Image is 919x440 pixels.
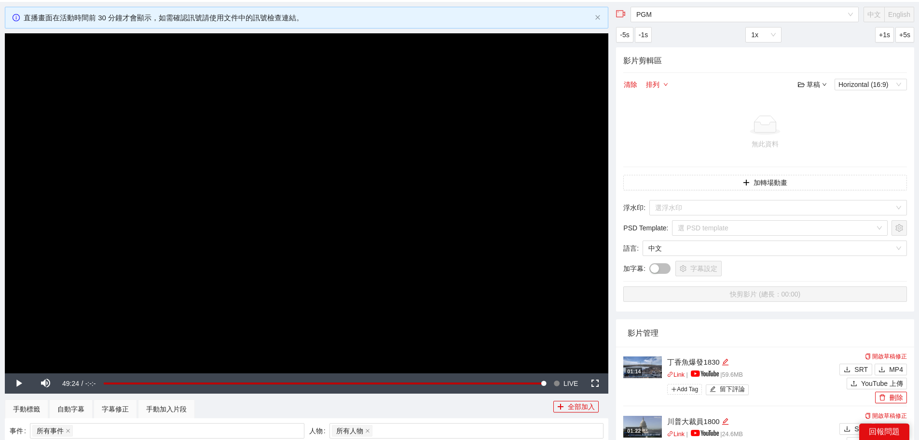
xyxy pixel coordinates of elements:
img: 6d773255-5486-4ca9-a871-78f5a33cf842.jpg [623,356,662,378]
div: 自動字幕 [57,404,84,414]
button: delete刪除 [875,392,907,403]
span: close [66,428,70,433]
label: 事件 [10,423,30,439]
p: | | 59.6 MB [667,370,837,380]
span: Add Tag [667,384,702,395]
button: 清除 [623,79,638,90]
div: 手動加入片段 [146,404,187,414]
span: download [844,426,850,433]
span: 中文 [867,11,881,18]
button: -1s [635,27,652,43]
button: Play [5,373,32,394]
button: edit留下評論 [706,384,749,395]
img: yt_logo_rgb_light.a676ea31.png [691,430,719,436]
div: 影片管理 [628,319,903,347]
span: YouTube 上傳 [861,378,903,389]
button: -5s [616,27,633,43]
span: PSD Template : [623,223,668,233]
span: plus [743,179,750,187]
span: edit [722,358,729,366]
button: uploadYouTube 上傳 [847,378,907,389]
span: upload [850,380,857,388]
img: yt_logo_rgb_light.a676ea31.png [691,370,719,377]
span: -:-:- [85,380,96,387]
span: edit [710,386,716,393]
a: linkLink [667,371,685,378]
span: down [822,82,827,87]
span: 加字幕 : [623,263,645,274]
button: 快剪影片 (總長：00:00) [623,286,907,302]
span: -1s [639,29,648,40]
button: +5s [895,27,914,43]
span: video-camera [616,9,626,19]
div: 川普大裁員1800 [667,416,837,427]
span: 浮水印 : [623,202,645,213]
button: Seek to live, currently behind live [550,373,581,394]
a: 開啟草稿修正 [865,353,907,360]
span: plus [557,403,564,411]
button: downloadSRT [839,423,872,435]
span: folder-open [798,81,805,88]
span: copy [865,413,871,419]
button: plus加轉場動畫 [623,175,907,190]
div: 編輯 [722,356,729,368]
div: 01:14 [626,368,642,376]
button: setting [892,220,907,236]
span: / [81,380,83,387]
button: downloadMP4 [875,364,907,375]
button: downloadSRT [839,364,872,375]
span: -5s [620,29,629,40]
span: LIVE [563,373,578,394]
span: MP4 [889,364,903,375]
button: +1s [875,27,894,43]
div: 字幕修正 [102,404,129,414]
div: 草稿 [798,79,827,90]
a: 開啟草稿修正 [865,412,907,419]
button: setting字幕設定 [675,261,722,276]
button: Mute [32,373,59,394]
label: 人物 [309,423,329,439]
span: 中文 [648,241,901,255]
button: close [595,14,601,21]
button: plus全部加入 [553,401,599,412]
span: 所有人物 [336,426,363,436]
div: Progress Bar [104,383,545,384]
span: SRT [854,364,868,375]
img: 4b4ce249-4328-4c2c-893c-fc25c1fb0c3e.jpg [623,416,662,438]
span: delete [879,394,886,402]
span: plus [671,386,677,392]
span: 所有事件 [37,426,64,436]
span: download [844,366,850,374]
div: 回報問題 [859,424,909,440]
span: close [365,428,370,433]
span: +5s [899,29,910,40]
div: 手動標籤 [13,404,40,414]
span: Horizontal (16:9) [838,79,903,90]
div: Video Player [5,33,608,373]
span: download [878,366,885,374]
button: Fullscreen [581,373,608,394]
div: 01:22 [626,427,642,435]
span: link [667,371,673,378]
span: copy [865,354,871,359]
h4: 影片剪輯區 [623,55,907,67]
span: 語言 : [623,243,639,254]
span: PGM [636,7,853,22]
div: 丁香魚爆發1830 [667,356,837,368]
div: 直播畫面在活動時間前 30 分鐘才會顯示，如需確認訊號請使用文件中的訊號檢查連結。 [24,12,591,24]
p: | | 24.6 MB [667,430,837,440]
span: link [667,431,673,437]
span: 49:24 [62,380,79,387]
div: 編輯 [722,416,729,427]
span: 1x [751,28,776,42]
span: +1s [879,29,890,40]
span: info-circle [13,14,20,21]
span: English [888,11,910,18]
span: down [663,82,668,88]
div: 無此資料 [627,139,903,149]
span: edit [722,418,729,425]
span: SRT [854,424,868,434]
button: 排列down [645,79,669,90]
span: close [595,14,601,20]
a: linkLink [667,431,685,438]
